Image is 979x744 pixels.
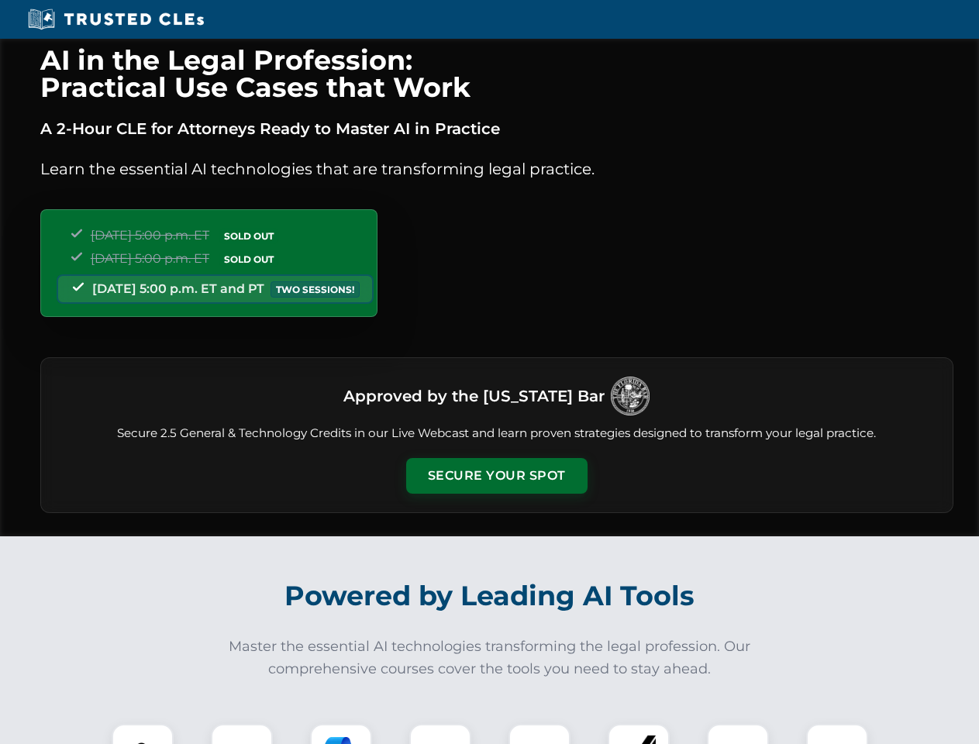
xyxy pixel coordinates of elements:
span: SOLD OUT [219,251,279,267]
span: [DATE] 5:00 p.m. ET [91,251,209,266]
h1: AI in the Legal Profession: Practical Use Cases that Work [40,46,953,101]
p: A 2-Hour CLE for Attorneys Ready to Master AI in Practice [40,116,953,141]
h2: Powered by Leading AI Tools [60,569,919,623]
p: Secure 2.5 General & Technology Credits in our Live Webcast and learn proven strategies designed ... [60,425,934,443]
span: SOLD OUT [219,228,279,244]
h3: Approved by the [US_STATE] Bar [343,382,605,410]
img: Trusted CLEs [23,8,209,31]
button: Secure Your Spot [406,458,588,494]
span: [DATE] 5:00 p.m. ET [91,228,209,243]
img: Logo [611,377,650,415]
p: Master the essential AI technologies transforming the legal profession. Our comprehensive courses... [219,635,761,680]
p: Learn the essential AI technologies that are transforming legal practice. [40,157,953,181]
